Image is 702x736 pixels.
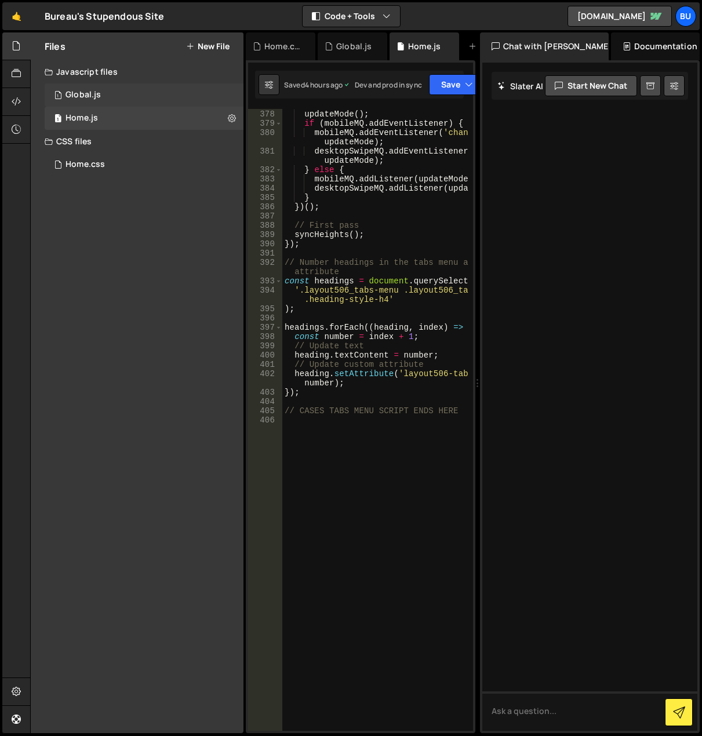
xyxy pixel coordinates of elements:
[568,6,672,27] a: [DOMAIN_NAME]
[45,9,164,23] div: Bureau's Stupendous Site
[54,115,61,124] span: 1
[31,60,243,83] div: Javascript files
[248,304,282,314] div: 395
[66,159,105,170] div: Home.css
[545,75,637,96] button: Start new chat
[264,41,301,52] div: Home.css
[675,6,696,27] a: Bu
[248,128,282,147] div: 380
[45,40,66,53] h2: Files
[66,113,98,123] div: Home.js
[248,147,282,165] div: 381
[54,92,61,101] span: 1
[248,360,282,369] div: 401
[248,416,282,425] div: 406
[343,80,422,90] div: Dev and prod in sync
[45,153,243,176] div: 16519/44820.css
[248,221,282,230] div: 388
[305,80,343,90] div: 4 hours ago
[468,41,517,52] div: New File
[248,388,282,397] div: 403
[480,32,609,60] div: Chat with [PERSON_NAME]
[248,174,282,184] div: 383
[248,323,282,332] div: 397
[66,90,101,100] div: Global.js
[45,83,243,107] div: 16519/44819.js
[248,239,282,249] div: 390
[611,32,700,60] div: Documentation
[248,230,282,239] div: 389
[248,286,282,304] div: 394
[248,249,282,258] div: 391
[186,42,230,51] button: New File
[336,41,372,52] div: Global.js
[45,107,243,130] div: 16519/44818.js
[497,81,544,92] h2: Slater AI
[248,193,282,202] div: 385
[248,110,282,119] div: 378
[248,212,282,221] div: 387
[429,74,485,95] button: Save
[248,165,282,174] div: 382
[248,369,282,388] div: 402
[248,397,282,406] div: 404
[408,41,441,52] div: Home.js
[248,202,282,212] div: 386
[2,2,31,30] a: 🤙
[248,258,282,276] div: 392
[248,332,282,341] div: 398
[248,341,282,351] div: 399
[248,351,282,360] div: 400
[248,314,282,323] div: 396
[248,184,282,193] div: 384
[31,130,243,153] div: CSS files
[303,6,400,27] button: Code + Tools
[284,80,343,90] div: Saved
[248,276,282,286] div: 393
[248,406,282,416] div: 405
[248,119,282,128] div: 379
